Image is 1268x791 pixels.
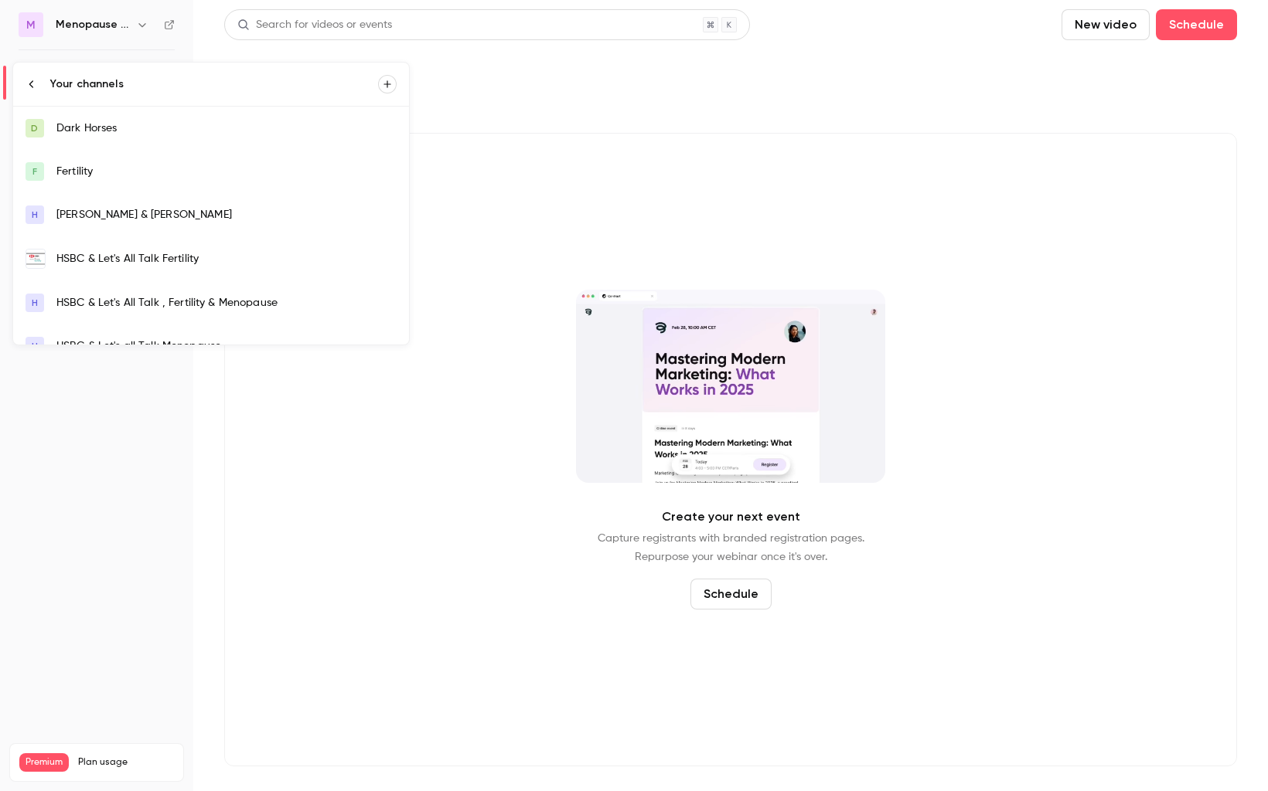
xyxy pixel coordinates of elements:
div: Fertility [56,164,397,179]
div: HSBC & Let's All Talk , Fertility & Menopause [56,295,397,311]
div: HSBC & Let's All Talk Fertility [56,251,397,266]
span: F [32,165,37,178]
span: H [32,339,38,353]
span: H [32,296,38,310]
span: D [31,121,38,135]
span: H [32,208,38,222]
div: [PERSON_NAME] & [PERSON_NAME] [56,207,397,222]
div: Your channels [50,76,378,92]
div: HSBC & Let's all Talk Menopause [56,338,397,354]
div: Dark Horses [56,121,397,136]
img: HSBC & Let's All Talk Fertility [26,250,45,268]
